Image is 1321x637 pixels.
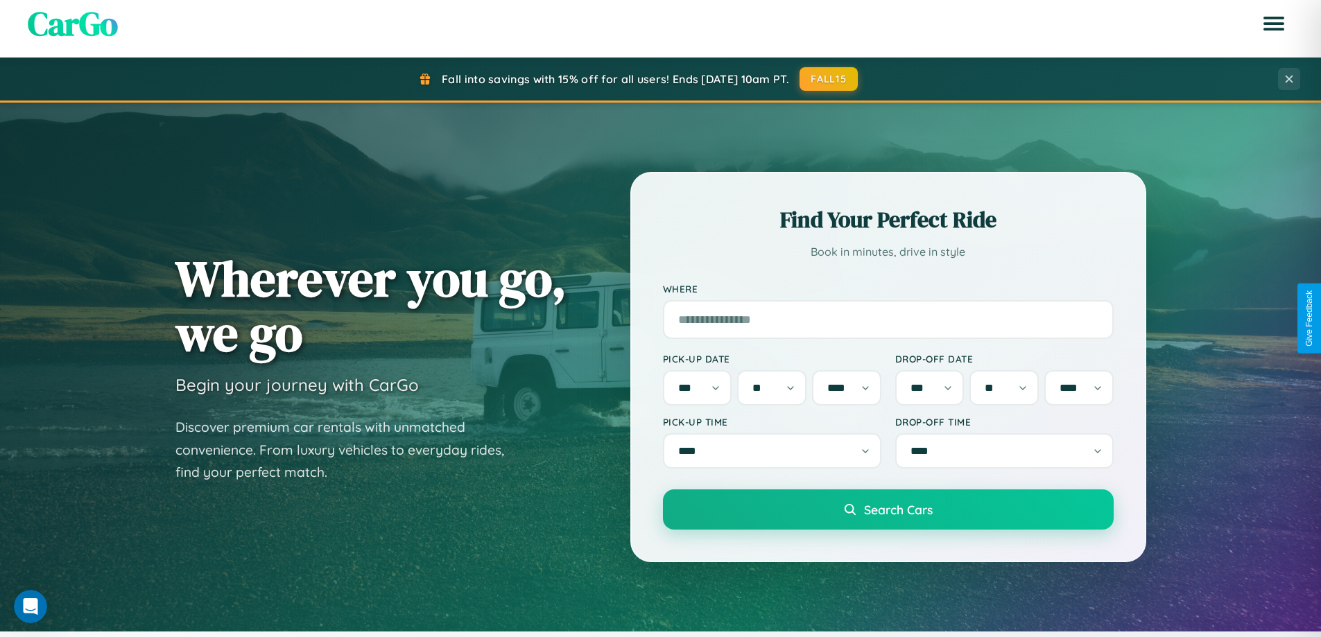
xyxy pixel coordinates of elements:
[864,502,933,517] span: Search Cars
[663,416,881,428] label: Pick-up Time
[663,242,1114,262] p: Book in minutes, drive in style
[28,1,118,46] span: CarGo
[800,67,858,91] button: FALL15
[663,204,1114,235] h2: Find Your Perfect Ride
[663,353,881,365] label: Pick-up Date
[1254,4,1293,43] button: Open menu
[442,72,789,86] span: Fall into savings with 15% off for all users! Ends [DATE] 10am PT.
[175,374,419,395] h3: Begin your journey with CarGo
[663,283,1114,295] label: Where
[895,416,1114,428] label: Drop-off Time
[175,416,522,484] p: Discover premium car rentals with unmatched convenience. From luxury vehicles to everyday rides, ...
[663,489,1114,530] button: Search Cars
[175,251,567,360] h1: Wherever you go, we go
[895,353,1114,365] label: Drop-off Date
[1304,290,1314,347] div: Give Feedback
[14,590,47,623] iframe: Intercom live chat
